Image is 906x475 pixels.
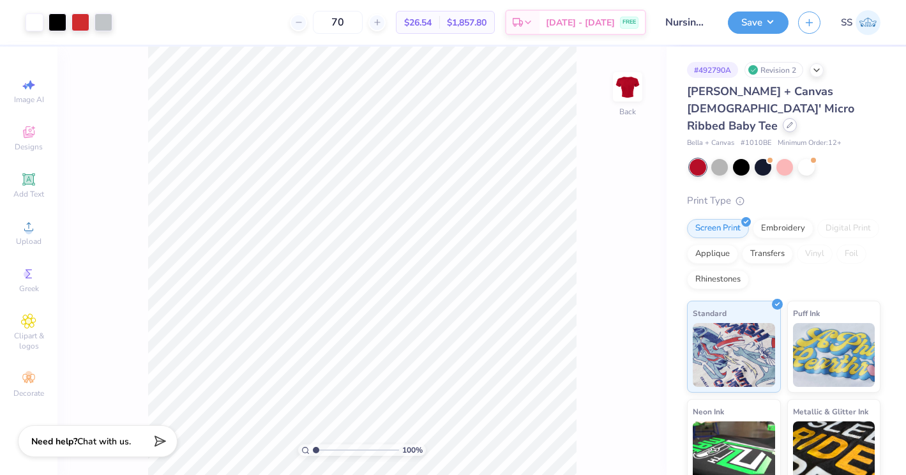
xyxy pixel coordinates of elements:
span: SS [841,15,852,30]
button: Save [728,11,789,34]
img: Puff Ink [793,323,875,387]
img: Standard [693,323,775,387]
span: Chat with us. [77,435,131,448]
span: [DATE] - [DATE] [546,16,615,29]
span: # 1010BE [741,138,771,149]
strong: Need help? [31,435,77,448]
div: # 492790A [687,62,738,78]
div: Digital Print [817,219,879,238]
span: 100 % [402,444,423,456]
div: Back [619,106,636,117]
span: Upload [16,236,42,246]
span: Metallic & Glitter Ink [793,405,868,418]
div: Screen Print [687,219,749,238]
span: Designs [15,142,43,152]
input: Untitled Design [656,10,718,35]
span: FREE [623,18,636,27]
span: Decorate [13,388,44,398]
img: Scott Skora [856,10,880,35]
span: Greek [19,283,39,294]
div: Embroidery [753,219,813,238]
span: Add Text [13,189,44,199]
span: Clipart & logos [6,331,51,351]
div: Transfers [742,245,793,264]
div: Rhinestones [687,270,749,289]
span: Bella + Canvas [687,138,734,149]
span: [PERSON_NAME] + Canvas [DEMOGRAPHIC_DATA]' Micro Ribbed Baby Tee [687,84,854,133]
div: Applique [687,245,738,264]
span: Image AI [14,94,44,105]
input: – – [313,11,363,34]
span: Standard [693,306,727,320]
span: $1,857.80 [447,16,487,29]
div: Foil [836,245,866,264]
div: Print Type [687,193,880,208]
div: Revision 2 [744,62,803,78]
a: SS [841,10,880,35]
span: Minimum Order: 12 + [778,138,842,149]
div: Vinyl [797,245,833,264]
span: Puff Ink [793,306,820,320]
span: Neon Ink [693,405,724,418]
img: Back [615,74,640,100]
span: $26.54 [404,16,432,29]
